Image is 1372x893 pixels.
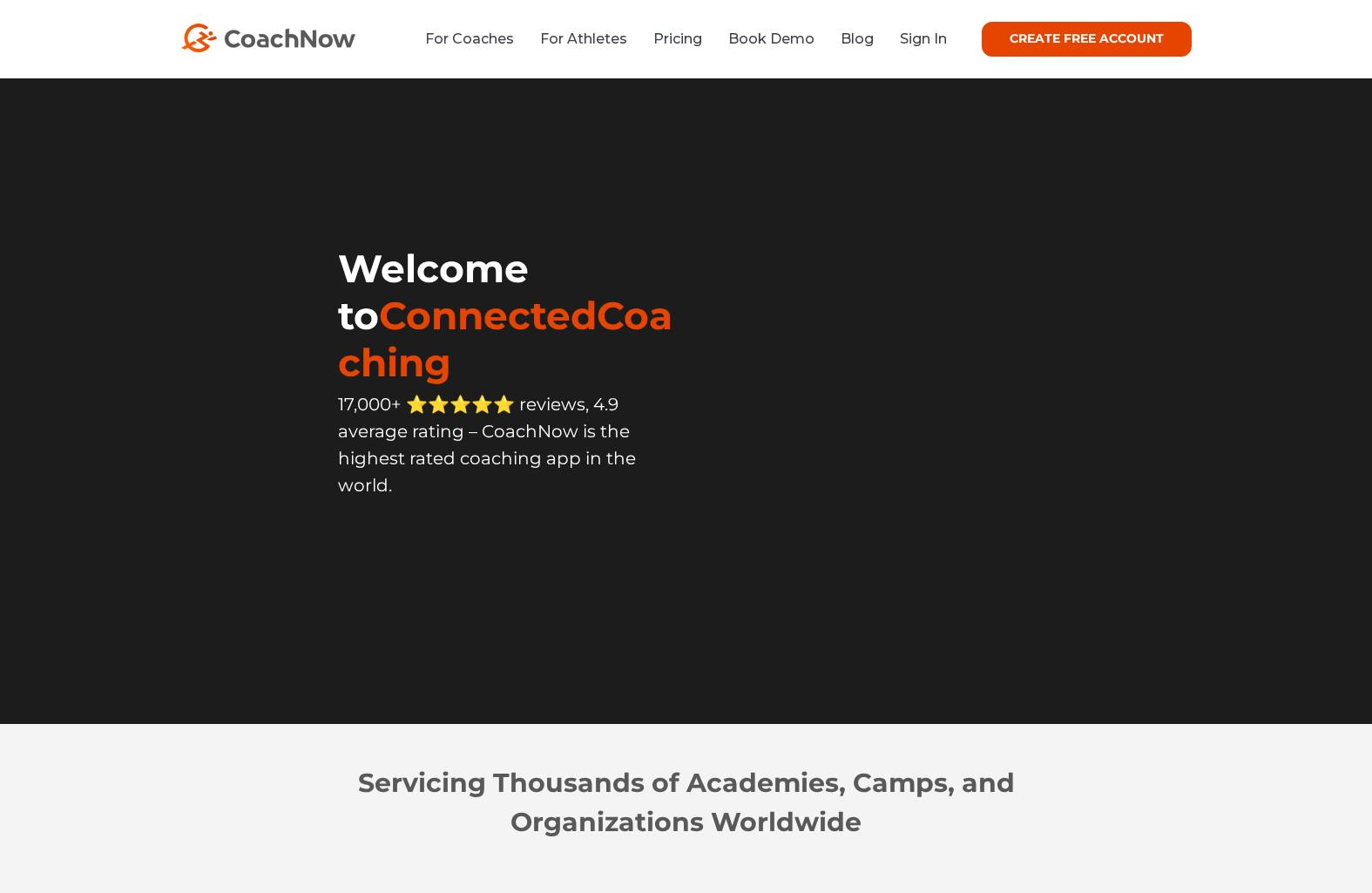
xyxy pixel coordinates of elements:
[900,30,947,47] a: Sign In
[338,292,672,386] span: ConnectedCoaching
[425,30,514,47] a: For Coaches
[338,394,636,496] span: 17,000+ ⭐️⭐️⭐️⭐️⭐️ reviews, 4.9 average rating – CoachNow is the highest rated coaching app in th...
[338,245,686,386] h1: Welcome to
[653,30,702,47] a: Pricing
[358,767,1015,838] strong: Servicing Thousands of Academies, Camps, and Organizations Worldwide
[841,30,874,47] a: Blog
[728,30,814,47] a: Book Demo
[982,22,1192,57] a: CREATE FREE ACCOUNT
[338,537,686,589] iframe: Embedded CTA
[540,30,627,47] a: For Athletes
[181,24,355,52] img: CoachNow Logo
